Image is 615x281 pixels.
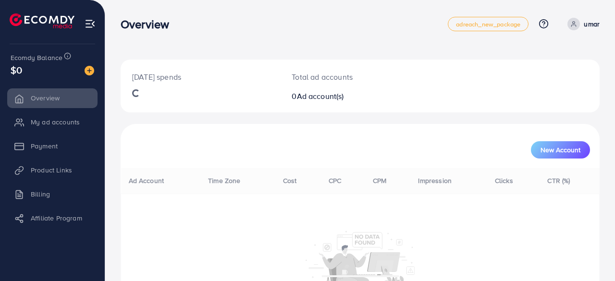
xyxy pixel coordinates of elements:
[541,147,580,153] span: New Account
[292,92,388,101] h2: 0
[297,91,344,101] span: Ad account(s)
[85,18,96,29] img: menu
[11,53,62,62] span: Ecomdy Balance
[531,141,590,159] button: New Account
[292,71,388,83] p: Total ad accounts
[564,18,600,30] a: umar
[10,13,74,28] img: logo
[448,17,529,31] a: adreach_new_package
[584,18,600,30] p: umar
[132,71,269,83] p: [DATE] spends
[121,17,177,31] h3: Overview
[456,21,520,27] span: adreach_new_package
[11,63,22,77] span: $0
[85,66,94,75] img: image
